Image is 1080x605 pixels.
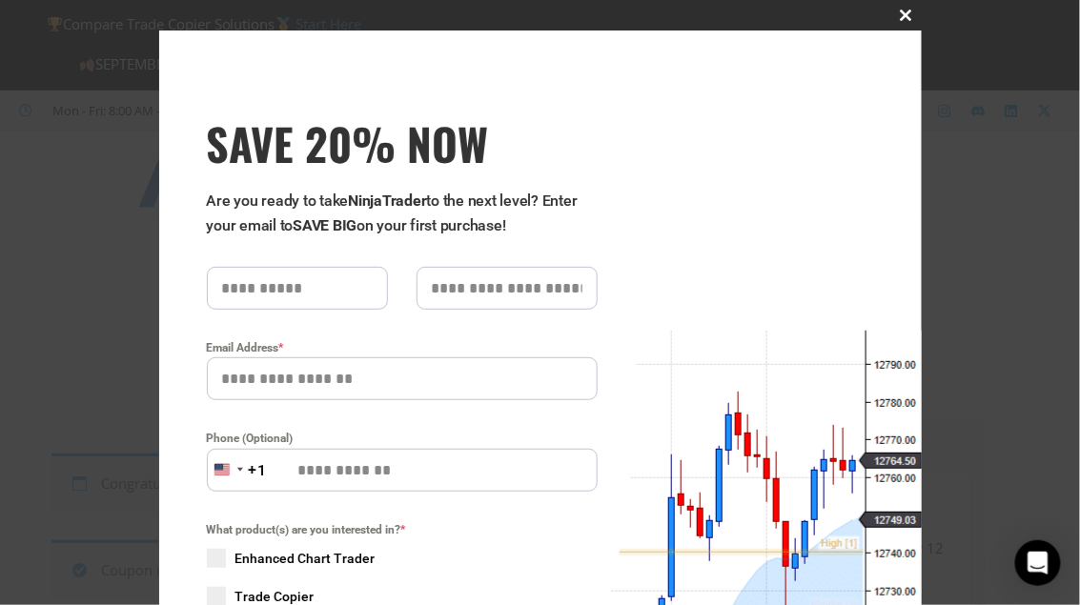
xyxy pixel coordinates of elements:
label: Enhanced Chart Trader [207,549,598,568]
div: Open Intercom Messenger [1015,540,1061,586]
label: Phone (Optional) [207,429,598,448]
strong: SAVE BIG [293,216,357,234]
label: Email Address [207,338,598,357]
h3: SAVE 20% NOW [207,116,598,170]
p: Are you ready to take to the next level? Enter your email to on your first purchase! [207,189,598,238]
strong: NinjaTrader [348,192,426,210]
span: Enhanced Chart Trader [235,549,376,568]
span: What product(s) are you interested in? [207,520,598,539]
button: Selected country [207,449,268,492]
div: +1 [249,458,268,483]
